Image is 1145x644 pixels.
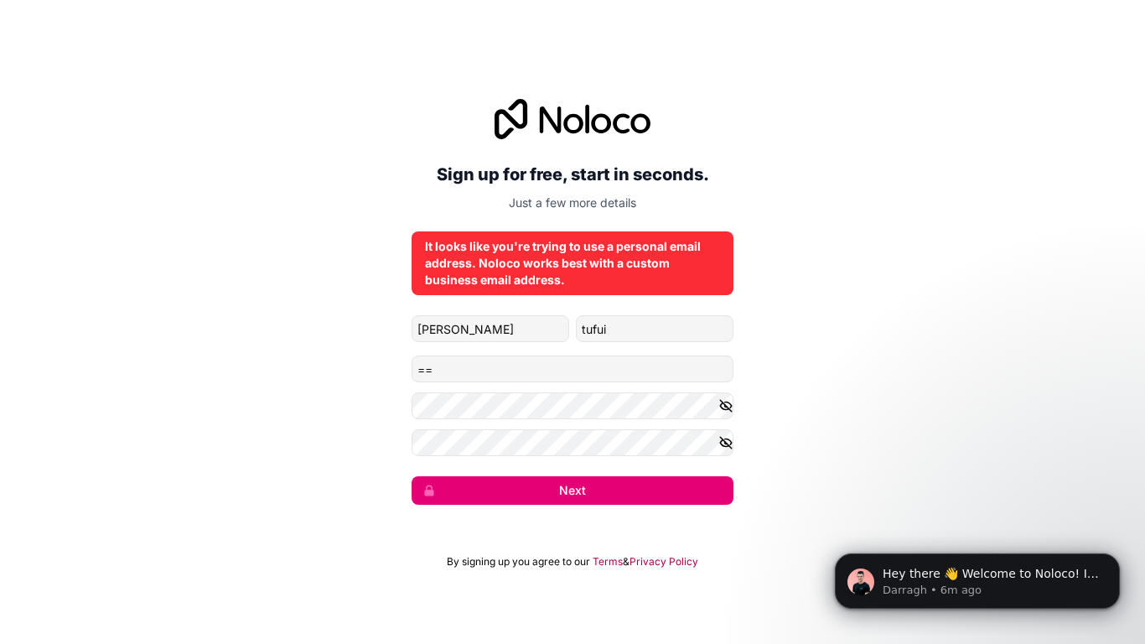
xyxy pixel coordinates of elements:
input: given-name [412,315,569,342]
p: Just a few more details [412,195,733,211]
input: Password [412,392,733,419]
a: Privacy Policy [629,555,698,569]
input: family-name [576,315,733,342]
h2: Sign up for free, start in seconds. [412,159,733,190]
input: Confirm password [412,429,733,456]
span: By signing up you agree to our [447,555,590,569]
iframe: Intercom notifications message [810,518,1145,636]
span: & [623,555,629,569]
button: Next [412,476,733,505]
div: It looks like you're trying to use a personal email address. Noloco works best with a custom busi... [425,238,720,288]
a: Terms [593,555,623,569]
input: Email address [412,356,733,382]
